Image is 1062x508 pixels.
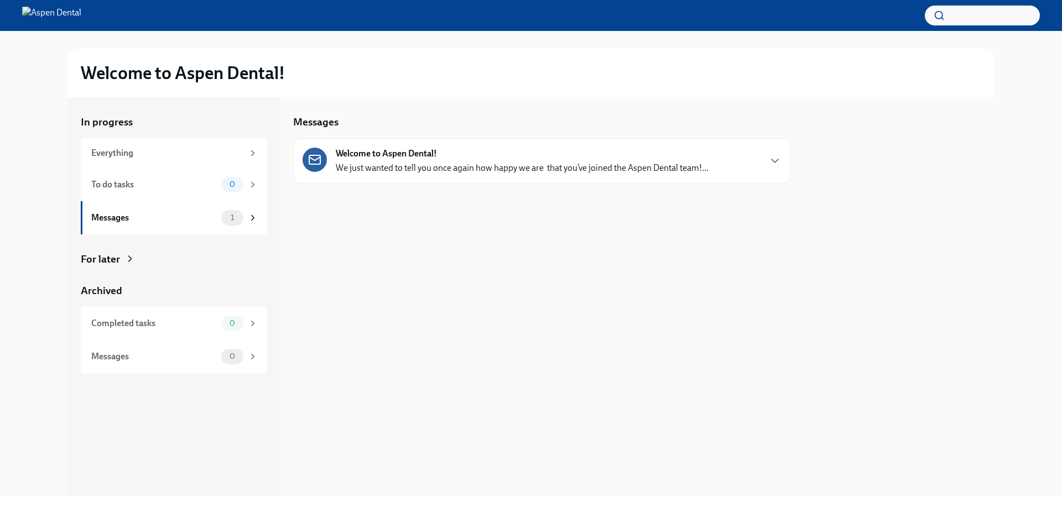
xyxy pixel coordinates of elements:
[22,7,81,24] img: Aspen Dental
[81,115,267,129] a: In progress
[81,284,267,298] a: Archived
[81,307,267,340] a: Completed tasks0
[91,179,217,191] div: To do tasks
[81,168,267,201] a: To do tasks0
[224,213,241,222] span: 1
[91,147,243,159] div: Everything
[81,252,120,266] div: For later
[81,252,267,266] a: For later
[223,352,242,360] span: 0
[81,340,267,373] a: Messages0
[293,115,339,129] h5: Messages
[81,62,285,84] h2: Welcome to Aspen Dental!
[336,162,709,174] p: We just wanted to tell you once again how happy we are that you’ve joined the Aspen Dental team!...
[81,138,267,168] a: Everything
[223,180,242,188] span: 0
[81,201,267,234] a: Messages1
[91,212,217,224] div: Messages
[91,350,217,363] div: Messages
[91,317,217,329] div: Completed tasks
[336,148,437,160] strong: Welcome to Aspen Dental!
[223,319,242,327] span: 0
